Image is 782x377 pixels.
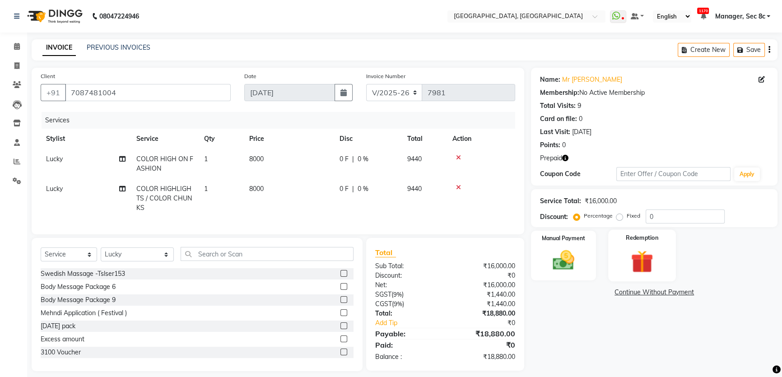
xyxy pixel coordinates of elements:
[678,43,730,57] button: Create New
[700,12,706,20] a: 1170
[562,140,566,150] div: 0
[445,261,522,271] div: ₹16,000.00
[136,185,192,212] span: COLOR HIGHLIGHTS / COLOR CHUNKS
[41,84,66,101] button: +91
[199,129,244,149] th: Qty
[733,43,765,57] button: Save
[41,269,125,279] div: Swedish Massage -Tslser153
[368,340,445,350] div: Paid:
[368,318,458,328] a: Add Tip
[352,184,354,194] span: |
[445,299,522,309] div: ₹1,440.00
[249,155,264,163] span: 8000
[546,248,581,273] img: _cash.svg
[334,129,402,149] th: Disc
[445,352,522,362] div: ₹18,880.00
[616,167,731,181] input: Enter Offer / Coupon Code
[249,185,264,193] span: 8000
[445,340,522,350] div: ₹0
[579,114,582,124] div: 0
[624,247,661,275] img: _gift.svg
[540,88,768,98] div: No Active Membership
[697,8,709,14] span: 1170
[41,129,131,149] th: Stylist
[368,290,445,299] div: ( )
[458,318,522,328] div: ₹0
[42,40,76,56] a: INVOICE
[562,75,622,84] a: Mr [PERSON_NAME]
[407,155,422,163] span: 9440
[204,155,208,163] span: 1
[540,75,560,84] div: Name:
[87,43,150,51] a: PREVIOUS INVOICES
[540,114,577,124] div: Card on file:
[585,196,617,206] div: ₹16,000.00
[42,112,522,129] div: Services
[46,155,63,163] span: Lucky
[626,233,658,242] label: Redemption
[41,335,84,344] div: Excess amount
[533,288,776,297] a: Continue Without Payment
[244,72,256,80] label: Date
[358,154,368,164] span: 0 %
[340,154,349,164] span: 0 F
[65,84,231,101] input: Search by Name/Mobile/Email/Code
[540,140,560,150] div: Points:
[584,212,613,220] label: Percentage
[41,321,75,331] div: [DATE] pack
[445,271,522,280] div: ₹0
[368,261,445,271] div: Sub Total:
[627,212,640,220] label: Fixed
[368,328,445,339] div: Payable:
[41,282,116,292] div: Body Message Package 6
[402,129,447,149] th: Total
[368,352,445,362] div: Balance :
[340,184,349,194] span: 0 F
[394,300,402,307] span: 9%
[41,295,116,305] div: Body Message Package 9
[131,129,199,149] th: Service
[181,247,354,261] input: Search or Scan
[375,300,392,308] span: CGST
[368,309,445,318] div: Total:
[366,72,405,80] label: Invoice Number
[540,154,562,163] span: Prepaid
[540,88,579,98] div: Membership:
[41,308,127,318] div: Mehndi Application ( Festival )
[352,154,354,164] span: |
[572,127,591,137] div: [DATE]
[358,184,368,194] span: 0 %
[577,101,581,111] div: 9
[445,309,522,318] div: ₹18,880.00
[540,212,568,222] div: Discount:
[244,129,334,149] th: Price
[375,248,396,257] span: Total
[368,280,445,290] div: Net:
[375,290,391,298] span: SGST
[368,271,445,280] div: Discount:
[368,299,445,309] div: ( )
[715,12,765,21] span: Manager, Sec 8c
[393,291,402,298] span: 9%
[204,185,208,193] span: 1
[540,101,576,111] div: Total Visits:
[41,72,55,80] label: Client
[46,185,63,193] span: Lucky
[540,127,570,137] div: Last Visit:
[23,4,85,29] img: logo
[540,169,616,179] div: Coupon Code
[99,4,139,29] b: 08047224946
[136,155,193,172] span: COLOR HIGH ON FASHION
[542,234,585,242] label: Manual Payment
[445,328,522,339] div: ₹18,880.00
[540,196,581,206] div: Service Total:
[445,280,522,290] div: ₹16,000.00
[734,168,760,181] button: Apply
[407,185,422,193] span: 9440
[447,129,515,149] th: Action
[41,348,81,357] div: 3100 Voucher
[445,290,522,299] div: ₹1,440.00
